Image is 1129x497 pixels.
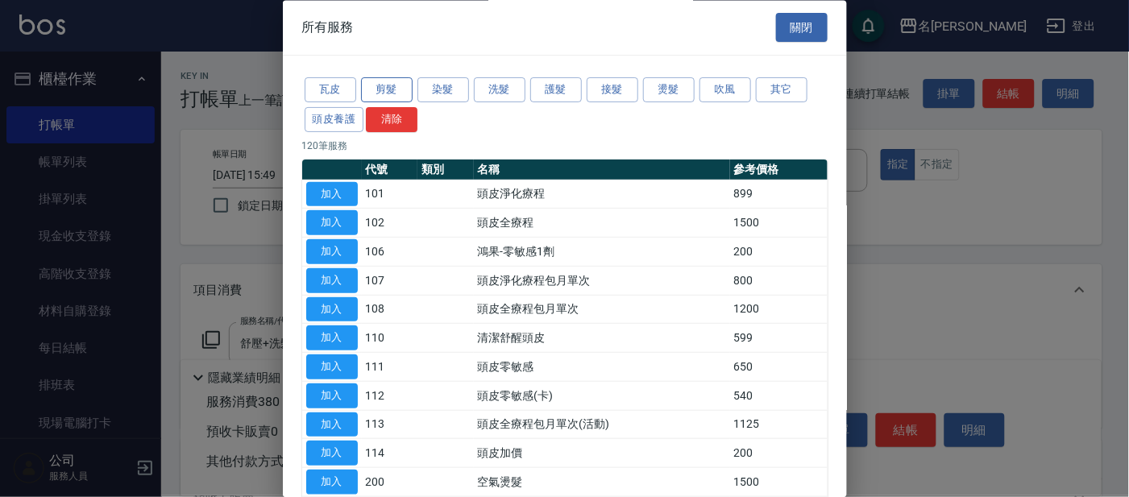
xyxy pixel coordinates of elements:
td: 頭皮零敏感(卡) [474,382,730,411]
td: 空氣燙髮 [474,468,730,497]
td: 鴻果-零敏感1劑 [474,238,730,267]
p: 120 筆服務 [302,139,828,153]
button: 加入 [306,297,358,322]
button: 加入 [306,182,358,207]
button: 瓦皮 [305,78,356,103]
button: 加入 [306,412,358,437]
td: 200 [730,238,828,267]
td: 頭皮零敏感 [474,353,730,382]
button: 清除 [366,107,417,132]
td: 114 [362,439,418,468]
button: 頭皮養護 [305,107,364,132]
th: 名稱 [474,159,730,180]
td: 頭皮全療程 [474,209,730,238]
td: 1125 [730,411,828,440]
td: 200 [730,439,828,468]
span: 所有服務 [302,19,354,35]
button: 染髮 [417,78,469,103]
td: 540 [730,382,828,411]
button: 其它 [756,78,807,103]
th: 代號 [362,159,418,180]
td: 頭皮淨化療程 [474,180,730,209]
button: 吹風 [699,78,751,103]
button: 加入 [306,240,358,265]
td: 599 [730,324,828,353]
button: 關閉 [776,13,828,43]
td: 頭皮淨化療程包月單次 [474,267,730,296]
td: 106 [362,238,418,267]
th: 類別 [417,159,474,180]
td: 101 [362,180,418,209]
td: 頭皮全療程包月單次(活動) [474,411,730,440]
td: 899 [730,180,828,209]
button: 加入 [306,470,358,495]
td: 102 [362,209,418,238]
th: 參考價格 [730,159,828,180]
td: 650 [730,353,828,382]
td: 頭皮全療程包月單次 [474,296,730,325]
td: 110 [362,324,418,353]
button: 洗髮 [474,78,525,103]
button: 加入 [306,326,358,351]
button: 接髮 [587,78,638,103]
button: 護髮 [530,78,582,103]
button: 燙髮 [643,78,695,103]
td: 111 [362,353,418,382]
button: 剪髮 [361,78,413,103]
td: 112 [362,382,418,411]
td: 1500 [730,468,828,497]
button: 加入 [306,383,358,408]
td: 200 [362,468,418,497]
td: 1200 [730,296,828,325]
td: 108 [362,296,418,325]
td: 113 [362,411,418,440]
button: 加入 [306,268,358,293]
button: 加入 [306,211,358,236]
td: 800 [730,267,828,296]
td: 頭皮加價 [474,439,730,468]
button: 加入 [306,441,358,466]
td: 107 [362,267,418,296]
button: 加入 [306,355,358,380]
td: 1500 [730,209,828,238]
td: 清潔舒醒頭皮 [474,324,730,353]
